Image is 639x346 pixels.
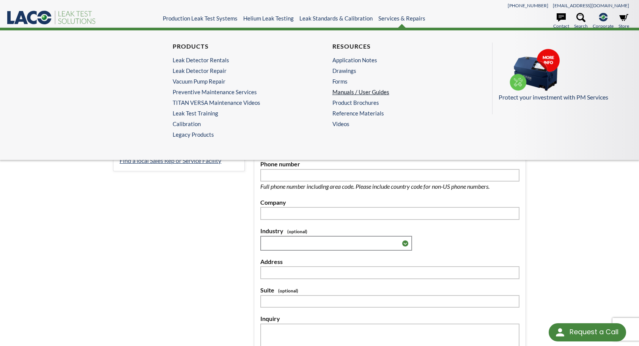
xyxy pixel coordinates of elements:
a: Legacy Products [173,131,307,138]
a: Manuals / User Guides [332,88,463,95]
h4: Products [173,43,303,51]
div: Request a Call [570,323,619,341]
a: TITAN VERSA Maintenance Videos [173,99,303,106]
a: Helium Leak Testing [243,15,294,22]
h4: Resources [332,43,463,51]
div: Request a Call [549,323,626,341]
a: Drawings [332,67,463,74]
a: Services & Repairs [378,15,425,22]
a: Find a local Sales Rep or Service Facility [120,157,221,164]
a: Calibration [173,120,303,127]
a: Search [574,13,588,30]
a: Protect your investment with PM Services [499,49,626,102]
img: Menu_Pod_Service.png [499,49,574,91]
a: Application Notes [332,57,463,63]
a: Leak Test Training [173,110,303,117]
img: round button [554,326,566,338]
label: Phone number [260,159,519,169]
label: Address [260,257,519,267]
a: Production Leak Test Systems [163,15,238,22]
a: Leak Detector Repair [173,67,303,74]
label: Inquiry [260,314,519,324]
a: Leak Detector Rentals [173,57,303,63]
a: Contact [553,13,569,30]
a: Videos [332,120,467,127]
a: Preventive Maintenance Services [173,88,303,95]
a: Forms [332,78,463,85]
a: [EMAIL_ADDRESS][DOMAIN_NAME] [553,3,629,8]
label: Company [260,197,519,207]
a: Product Brochures [332,99,463,106]
p: Full phone number including area code. Please include country code for non-US phone numbers. [260,182,515,191]
a: Vacuum Pump Repair [173,78,303,85]
label: Industry [260,226,519,236]
a: [PHONE_NUMBER] [508,3,548,8]
a: Leak Standards & Calibration [299,15,373,22]
label: Suite [260,285,519,295]
a: Store [619,13,629,30]
p: Protect your investment with PM Services [499,92,626,102]
a: Reference Materials [332,110,463,117]
span: Corporate [593,22,614,30]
